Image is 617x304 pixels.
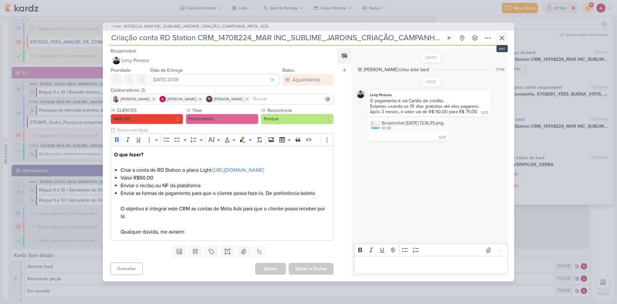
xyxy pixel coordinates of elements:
label: Time [192,107,258,114]
button: CT1451 14708224_MAR INC_SUBLIME_JARDINS_CRIAÇÃO_CAMPANHA_META_ADS [105,23,269,30]
img: Levy Pessoa [112,57,120,64]
div: 12:17 [439,135,446,140]
button: MAR INC [111,114,183,124]
li: Valor R$50,00 [121,174,330,182]
button: Aguardando [282,74,334,86]
img: a68BDm7w5PoKrEgwjaoqHdPuJmozHB3aFH2nQSJF.png [371,121,380,130]
div: Isabella Machado Guimarães [206,96,212,102]
button: Performance [186,114,258,124]
div: Após 3 meses, o valor vai de R$ 50,00 para R$ 75,00. [370,109,478,115]
div: Editor toolbar [354,244,508,256]
div: O pagamento é via Cartão de crédito. [370,98,488,104]
div: esc [496,45,508,52]
div: 60 KB [382,126,443,131]
label: Prioridade [111,68,131,73]
span: Levy Pessoa [121,57,149,64]
button: Pontual [261,114,334,124]
li: Enviar o recibo ou NF da plataforma [121,182,330,189]
strong: O que fazer? [114,152,143,158]
span: 14708224_MAR INC_SUBLIME_JARDINS_CRIAÇÃO_CAMPANHA_META_ADS [124,23,269,30]
div: [PERSON_NAME] criou este kard [364,66,429,73]
div: Ligar relógio [447,35,452,41]
a: [URL][DOMAIN_NAME] [213,167,264,173]
label: Responsável [111,48,136,54]
div: Editor toolbar [111,134,334,146]
input: Texto sem título [116,127,334,134]
div: Estamos usando os 10 dias gratuitos até eles pagarem. [370,104,488,109]
p: IM [208,97,211,101]
button: Levy Pessoa [111,55,334,66]
img: Iara Santos [113,96,119,102]
label: Status [282,68,294,73]
li: Criar a conta de RD Station o plano Light: [121,166,330,174]
label: Data de Entrega [150,68,183,73]
input: Kard Sem Título [109,32,442,44]
span: CT1451 [111,24,122,29]
div: Levy Pessoa [368,92,489,98]
img: Alessandra Gomes [159,96,166,102]
div: Editor editing area: main [111,146,334,241]
div: Screenshot 2025-09-01 at 12.16.35.png [368,118,447,132]
input: Select a date [150,74,280,86]
label: CLIENTES [116,107,183,114]
img: Levy Pessoa [357,90,364,98]
span: [PERSON_NAME] [214,96,243,102]
div: Editor editing area: main [354,256,508,274]
span: [PERSON_NAME] [167,96,196,102]
div: 12:17 [481,110,488,115]
span: [PERSON_NAME] [121,96,150,102]
button: Cancelar [111,263,143,275]
li: Enviar as formas de pagamento para que o cliente possa faze-lo. De preferência boleto O objetivo ... [121,189,330,236]
div: Aguardando [292,76,320,84]
label: Recorrência [267,107,334,114]
div: Screenshot [DATE] 12.16.35.png [382,120,443,126]
div: 17:49 [496,67,505,72]
div: Colaboradores [111,87,334,94]
input: Buscar [252,95,332,103]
